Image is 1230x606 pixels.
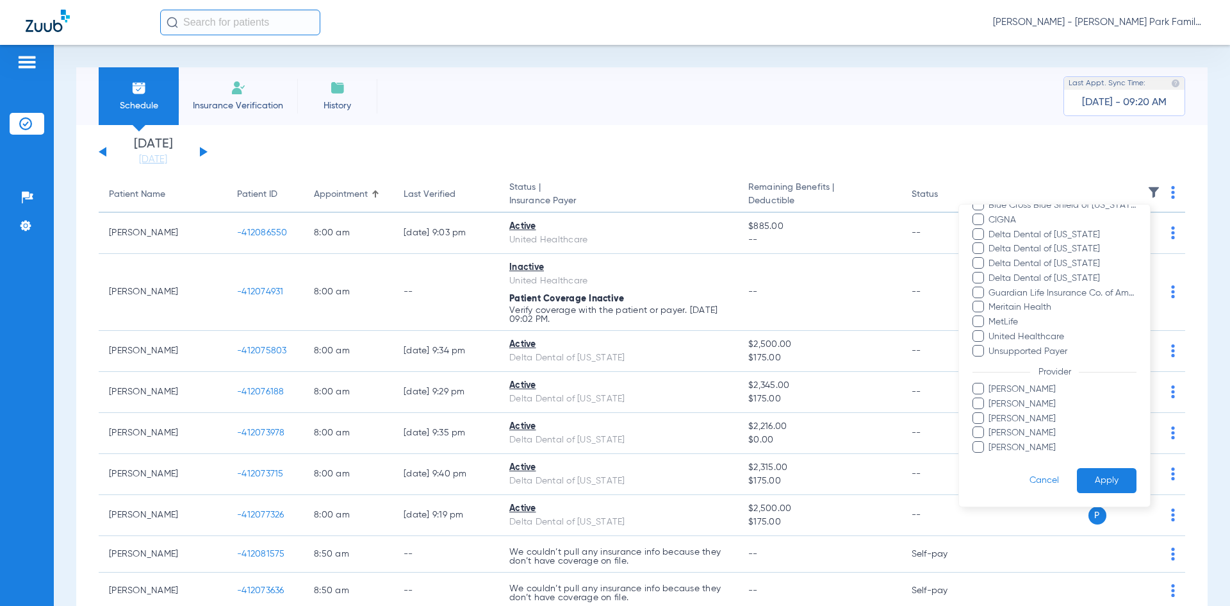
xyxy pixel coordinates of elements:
[988,426,1136,440] span: [PERSON_NAME]
[988,345,1136,358] span: Unsupported Payer
[988,330,1136,344] span: United Healthcare
[988,257,1136,271] span: Delta Dental of [US_STATE]
[1030,367,1079,376] span: Provider
[1077,468,1136,493] button: Apply
[1012,468,1077,493] button: Cancel
[988,412,1136,426] span: [PERSON_NAME]
[988,214,1136,227] span: CIGNA
[988,228,1136,242] span: Delta Dental of [US_STATE]
[988,242,1136,256] span: Delta Dental of [US_STATE]
[988,398,1136,411] span: [PERSON_NAME]
[988,199,1136,212] span: Blue Cross Blue Shield of [US_STATE]
[988,272,1136,285] span: Delta Dental of [US_STATE]
[988,383,1136,396] span: [PERSON_NAME]
[988,301,1136,314] span: Meritain Health
[988,287,1136,300] span: Guardian Life Insurance Co. of America
[988,316,1136,329] span: MetLife
[988,441,1136,455] span: [PERSON_NAME]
